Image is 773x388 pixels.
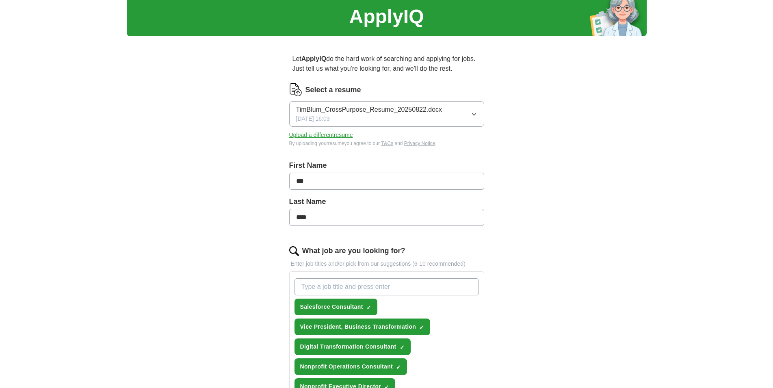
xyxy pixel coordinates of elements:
label: First Name [289,160,484,171]
span: Salesforce Consultant [300,303,363,311]
h1: ApplyIQ [349,2,424,31]
p: Enter job titles and/or pick from our suggestions (6-10 recommended) [289,260,484,268]
a: T&Cs [381,141,393,146]
label: What job are you looking for? [302,245,405,256]
span: ✓ [396,364,401,371]
span: TimBlum_CrossPurpose_Resume_20250822.docx [296,105,442,115]
span: [DATE] 16:03 [296,115,330,123]
span: ✓ [419,324,424,331]
span: Digital Transformation Consultant [300,342,396,351]
input: Type a job title and press enter [294,278,479,295]
button: Nonprofit Operations Consultant✓ [294,358,407,375]
span: ✓ [366,304,371,311]
p: Let do the hard work of searching and applying for jobs. Just tell us what you're looking for, an... [289,51,484,77]
img: CV Icon [289,83,302,96]
button: Digital Transformation Consultant✓ [294,338,411,355]
label: Last Name [289,196,484,207]
button: Vice President, Business Transformation✓ [294,319,431,335]
div: By uploading your resume you agree to our and . [289,140,484,147]
img: search.png [289,246,299,256]
button: Upload a differentresume [289,131,353,139]
button: TimBlum_CrossPurpose_Resume_20250822.docx[DATE] 16:03 [289,101,484,127]
a: Privacy Notice [404,141,435,146]
button: Salesforce Consultant✓ [294,299,377,315]
strong: ApplyIQ [301,55,326,62]
span: Vice President, Business Transformation [300,323,416,331]
label: Select a resume [305,85,361,95]
span: ✓ [400,344,405,351]
span: Nonprofit Operations Consultant [300,362,393,371]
